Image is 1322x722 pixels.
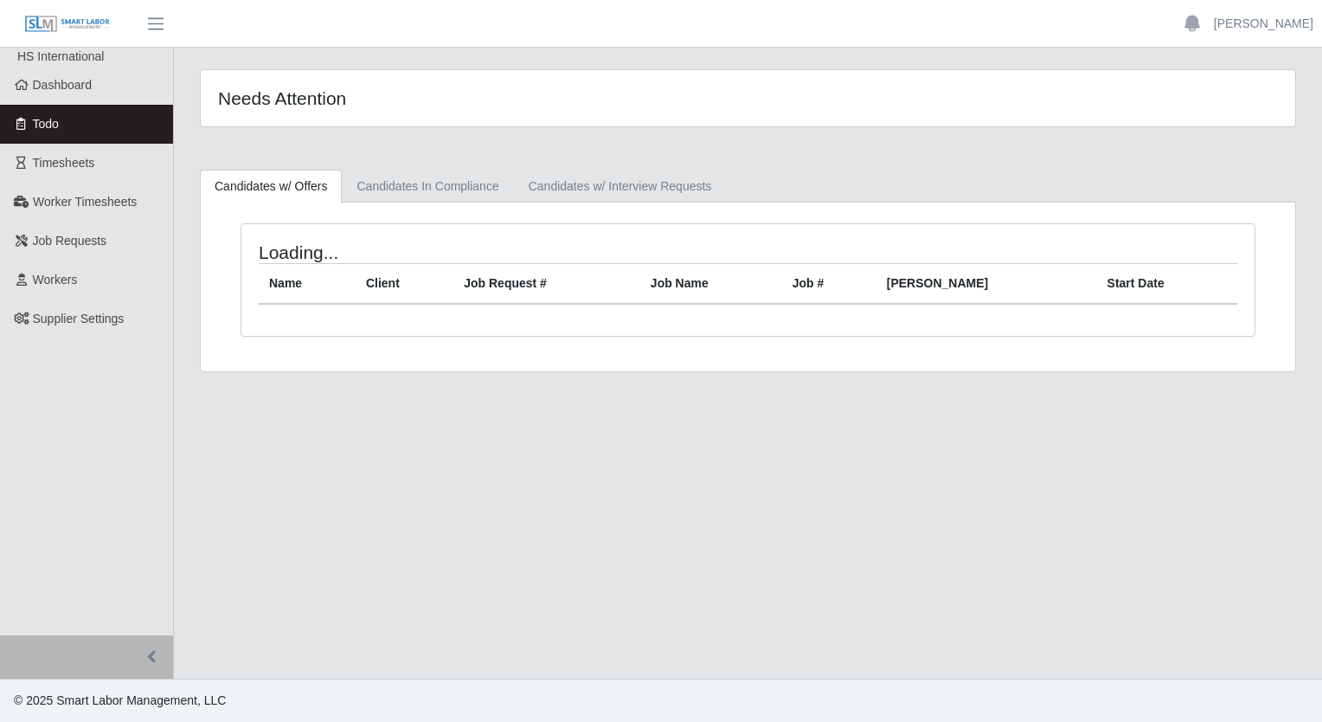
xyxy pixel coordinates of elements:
[33,312,125,326] span: Supplier Settings
[514,170,727,203] a: Candidates w/ Interview Requests
[24,15,111,34] img: SLM Logo
[17,49,104,63] span: HS International
[33,273,78,287] span: Workers
[453,264,640,305] th: Job Request #
[14,693,226,707] span: © 2025 Smart Labor Management, LLC
[33,78,93,92] span: Dashboard
[259,242,651,263] h4: Loading...
[342,170,513,203] a: Candidates In Compliance
[218,87,645,109] h4: Needs Attention
[33,117,59,131] span: Todo
[640,264,782,305] th: Job Name
[259,264,356,305] th: Name
[33,195,137,209] span: Worker Timesheets
[356,264,453,305] th: Client
[1214,15,1313,33] a: [PERSON_NAME]
[782,264,876,305] th: Job #
[200,170,342,203] a: Candidates w/ Offers
[876,264,1097,305] th: [PERSON_NAME]
[33,156,95,170] span: Timesheets
[33,234,107,248] span: Job Requests
[1097,264,1237,305] th: Start Date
